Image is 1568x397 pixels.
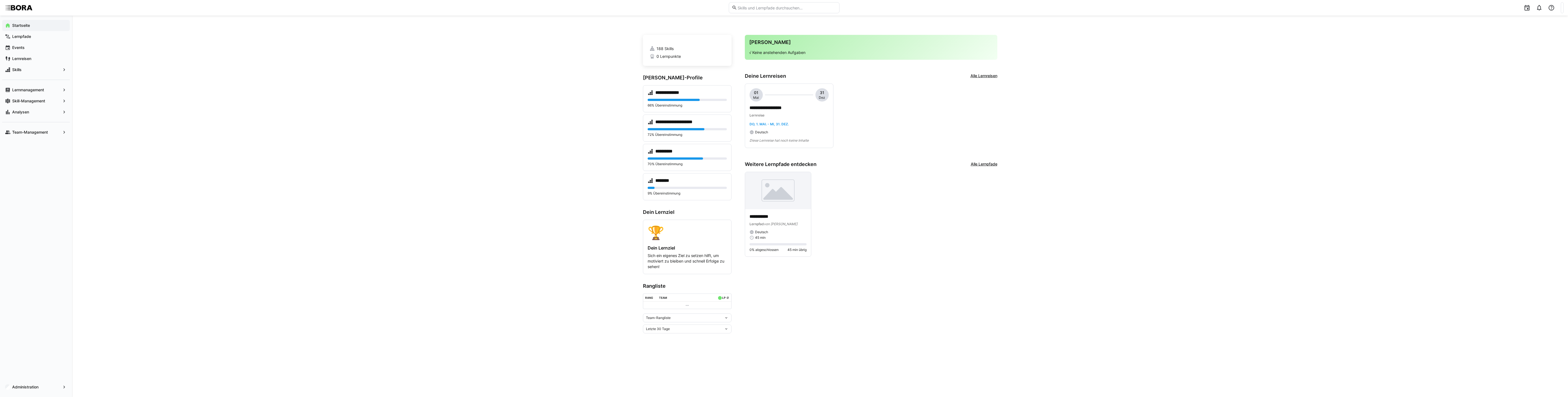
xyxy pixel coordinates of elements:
[971,161,997,167] a: Alle Lernpfade
[749,50,993,55] p: √ Keine anstehenden Aufgaben
[648,253,727,269] p: Sich ein eigenes Ziel zu setzen hilft, um motiviert zu bleiben und schnell Erfolge zu sehen!
[820,90,824,95] span: 31
[755,235,766,240] span: 45 min
[648,133,727,137] p: 72% Übereinstimmung
[750,122,789,126] span: Do, 1. Mai. - Mi, 31. Dez.
[737,5,836,10] input: Skills und Lernpfade durchsuchen…
[648,103,727,108] p: 66% Übereinstimmung
[643,209,732,215] h3: Dein Lernziel
[819,95,825,100] span: Dez
[650,46,725,51] a: 188 Skills
[645,296,653,299] div: Rang
[648,191,727,196] p: 9% Übereinstimmung
[722,296,725,299] div: LP
[659,296,667,299] div: Team
[643,283,732,289] h3: Rangliste
[656,54,681,59] span: 0 Lernpunkte
[648,245,727,251] h4: Dein Lernziel
[750,113,764,117] span: Lernreise
[750,222,764,226] span: Lernpfad
[656,46,674,51] span: 188 Skills
[753,95,759,100] span: Mai
[648,162,727,166] p: 70% Übereinstimmung
[787,248,807,252] span: 45 min übrig
[749,39,993,45] h3: [PERSON_NAME]
[750,248,779,252] span: 0% abgeschlossen
[646,327,670,331] span: Letzte 30 Tage
[745,172,811,209] img: image
[643,75,732,81] h3: [PERSON_NAME]-Profile
[754,90,758,95] span: 01
[755,130,768,134] span: Deutsch
[745,73,786,79] h3: Deine Lernreisen
[970,73,997,79] a: Alle Lernreisen
[648,224,727,241] div: 🏆
[727,295,729,300] a: ø
[750,138,829,143] div: Diese Lernreise hat noch keine Inhalte
[646,316,671,320] span: Team-Rangliste
[764,222,797,226] span: von [PERSON_NAME]
[755,230,768,234] span: Deutsch
[745,161,817,167] h3: Weitere Lernpfade entdecken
